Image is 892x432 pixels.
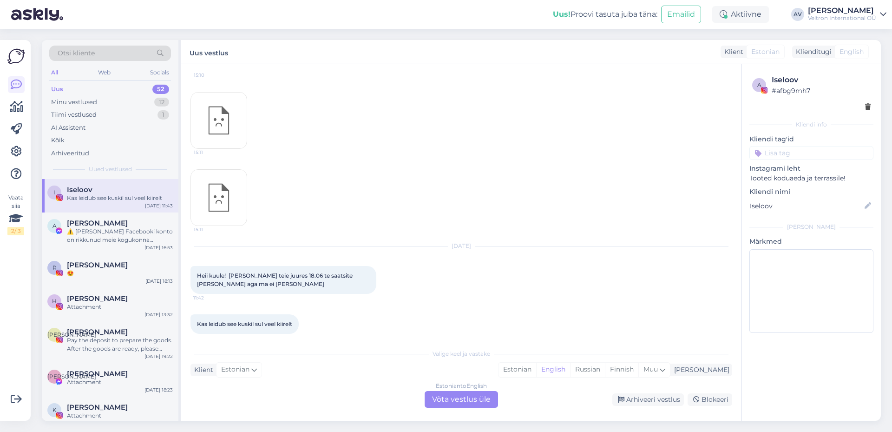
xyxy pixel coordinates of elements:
[194,149,229,156] span: 15:11
[772,86,871,96] div: # afbg9mh7
[47,331,96,338] span: [PERSON_NAME]
[67,294,128,303] span: Hanno Tank
[749,187,873,197] p: Kliendi nimi
[643,365,658,373] span: Muu
[193,294,228,301] span: 11:42
[791,8,804,21] div: AV
[808,14,876,22] div: Veltron International OÜ
[154,98,169,107] div: 12
[721,47,743,57] div: Klient
[47,373,96,380] span: [PERSON_NAME]
[51,123,85,133] div: AI Assistent
[67,269,173,278] div: 😍
[51,136,65,145] div: Kõik
[144,353,173,360] div: [DATE] 19:22
[67,378,173,386] div: Attachment
[190,350,732,358] div: Valige keel ja vastake
[670,365,729,375] div: [PERSON_NAME]
[570,363,605,377] div: Russian
[553,9,657,20] div: Proovi tasuta juba täna:
[145,202,173,209] div: [DATE] 11:43
[661,6,701,23] button: Emailid
[536,363,570,377] div: English
[190,242,732,250] div: [DATE]
[425,391,498,408] div: Võta vestlus üle
[197,272,354,287] span: Heii kuule! [PERSON_NAME] teie juures 18.06 te saatsite [PERSON_NAME] aga ma ei [PERSON_NAME]
[712,6,769,23] div: Aktiivne
[751,47,780,57] span: Estonian
[808,7,886,22] a: [PERSON_NAME]Veltron International OÜ
[67,412,173,420] div: Attachment
[612,393,684,406] div: Arhiveeri vestlus
[688,393,732,406] div: Blokeeri
[52,406,57,413] span: K
[144,244,173,251] div: [DATE] 16:53
[53,189,55,196] span: I
[157,110,169,120] div: 1
[51,149,89,158] div: Arhiveeritud
[67,261,128,269] span: Rait Kristal
[67,328,128,336] span: 赵歆茜
[190,365,213,375] div: Klient
[792,47,832,57] div: Klienditugi
[89,165,132,173] span: Uued vestlused
[67,303,173,311] div: Attachment
[840,47,864,57] span: English
[152,85,169,94] div: 52
[553,10,571,19] b: Uus!
[67,370,128,378] span: Анатолій Сергієнко
[808,7,876,14] div: [PERSON_NAME]
[49,66,60,79] div: All
[772,74,871,86] div: Iseloov
[749,237,873,246] p: Märkmed
[67,219,128,227] span: Abraham Fernando
[51,98,97,107] div: Minu vestlused
[194,72,229,79] span: 15:10
[197,320,292,327] span: Kas leidub see kuskil sul veel kiirelt
[144,420,173,427] div: [DATE] 19:04
[7,47,25,65] img: Askly Logo
[749,146,873,160] input: Lisa tag
[190,46,228,58] label: Uus vestlus
[52,222,57,229] span: A
[757,81,761,88] span: a
[96,66,112,79] div: Web
[605,363,638,377] div: Finnish
[498,363,536,377] div: Estonian
[148,66,171,79] div: Socials
[52,264,57,271] span: R
[51,110,97,120] div: Tiimi vestlused
[749,223,873,231] div: [PERSON_NAME]
[7,193,24,235] div: Vaata siia
[52,298,57,305] span: H
[749,173,873,183] p: Tooted koduaeda ja terrassile!
[58,48,95,58] span: Otsi kliente
[436,382,487,390] div: Estonian to English
[7,227,24,235] div: 2 / 3
[67,227,173,244] div: ⚠️ [PERSON_NAME] Facebooki konto on rikkunud meie kogukonna standardeid. Meie süsteem on saanud p...
[749,164,873,173] p: Instagrami leht
[749,134,873,144] p: Kliendi tag'id
[194,226,229,233] span: 15:11
[221,365,249,375] span: Estonian
[145,278,173,285] div: [DATE] 18:13
[51,85,63,94] div: Uus
[750,201,863,211] input: Lisa nimi
[193,334,228,341] span: 11:43
[67,403,128,412] span: Kristin Kerro
[749,120,873,129] div: Kliendi info
[144,386,173,393] div: [DATE] 18:23
[67,194,173,202] div: Kas leidub see kuskil sul veel kiirelt
[67,336,173,353] div: Pay the deposit to prepare the goods. After the goods are ready, please inspect them and confirm ...
[67,186,92,194] span: Iseloov
[144,311,173,318] div: [DATE] 13:32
